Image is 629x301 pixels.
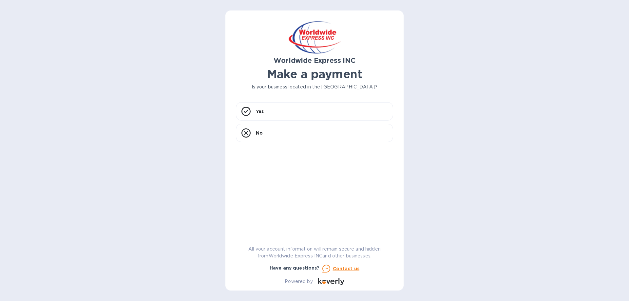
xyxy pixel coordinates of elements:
b: Worldwide Express INC [274,56,355,65]
h1: Make a payment [236,67,393,81]
p: Is your business located in the [GEOGRAPHIC_DATA]? [236,84,393,90]
b: Have any questions? [270,265,320,271]
u: Contact us [333,266,360,271]
p: Powered by [285,278,313,285]
p: No [256,130,263,136]
p: Yes [256,108,264,115]
p: All your account information will remain secure and hidden from Worldwide Express INC and other b... [236,246,393,259]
